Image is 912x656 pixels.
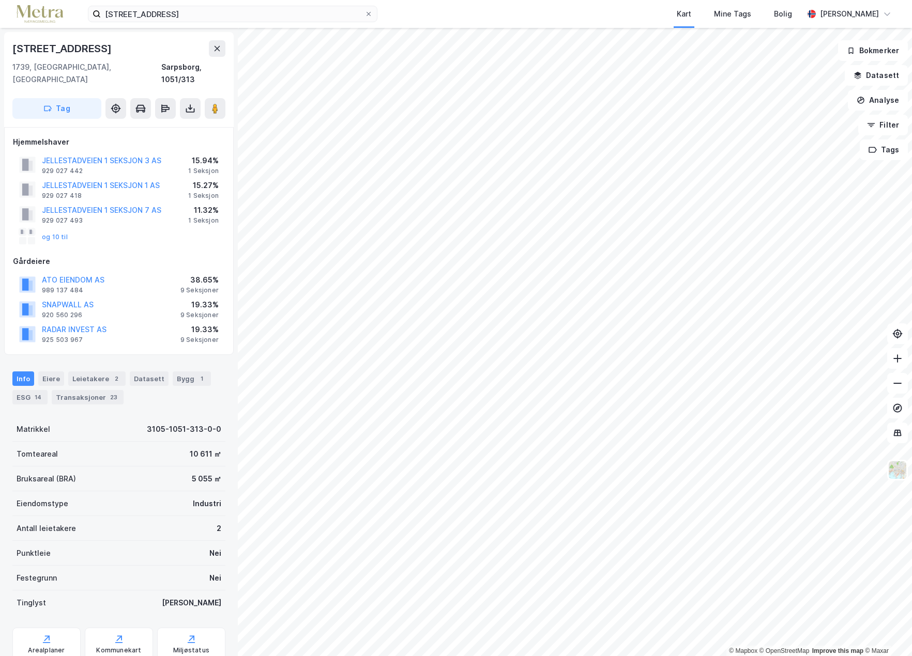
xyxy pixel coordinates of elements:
div: 3105-1051-313-0-0 [147,423,221,435]
iframe: Chat Widget [860,606,912,656]
button: Tag [12,98,101,119]
div: Bruksareal (BRA) [17,473,76,485]
input: Søk på adresse, matrikkel, gårdeiere, leietakere eller personer [101,6,364,22]
div: [PERSON_NAME] [820,8,879,20]
button: Tags [860,139,908,160]
div: 15.27% [188,179,219,192]
div: Matrikkel [17,423,50,435]
div: 1 Seksjon [188,216,219,225]
div: 2 [111,373,121,384]
div: [PERSON_NAME] [162,597,221,609]
div: 9 Seksjoner [180,286,219,294]
div: Mine Tags [714,8,751,20]
button: Analyse [848,90,908,111]
div: 9 Seksjoner [180,336,219,344]
div: 15.94% [188,154,219,167]
div: 19.33% [180,323,219,336]
div: ESG [12,390,48,404]
div: Nei [209,547,221,559]
div: Arealplaner [28,646,65,654]
button: Bokmerker [838,40,908,61]
div: Industri [193,497,221,510]
div: 989 137 484 [42,286,83,294]
div: Sarpsborg, 1051/313 [161,61,225,86]
div: Festegrunn [17,572,57,584]
div: Tinglyst [17,597,46,609]
div: 2 [217,522,221,535]
div: [STREET_ADDRESS] [12,40,114,57]
a: OpenStreetMap [759,647,810,654]
div: Tomteareal [17,448,58,460]
div: 5 055 ㎡ [192,473,221,485]
div: 1739, [GEOGRAPHIC_DATA], [GEOGRAPHIC_DATA] [12,61,161,86]
div: Kart [677,8,691,20]
button: Datasett [845,65,908,86]
div: 14 [33,392,43,402]
div: 1 Seksjon [188,167,219,175]
button: Filter [858,115,908,135]
div: Eiendomstype [17,497,68,510]
a: Mapbox [729,647,757,654]
div: 23 [108,392,119,402]
div: 1 [196,373,207,384]
div: 925 503 967 [42,336,83,344]
div: Bygg [173,371,211,386]
div: 19.33% [180,299,219,311]
div: 929 027 442 [42,167,83,175]
div: Nei [209,572,221,584]
div: 11.32% [188,204,219,216]
div: 929 027 493 [42,216,83,225]
div: Transaksjoner [52,390,124,404]
img: Z [888,460,907,480]
div: Antall leietakere [17,522,76,535]
div: 38.65% [180,274,219,286]
div: Kontrollprogram for chat [860,606,912,656]
div: Hjemmelshaver [13,136,225,148]
div: Punktleie [17,547,51,559]
div: Miljøstatus [173,646,209,654]
img: metra-logo.256734c3b2bbffee19d4.png [17,5,63,23]
a: Improve this map [812,647,863,654]
div: Datasett [130,371,169,386]
div: Leietakere [68,371,126,386]
div: Eiere [38,371,64,386]
div: Gårdeiere [13,255,225,268]
div: 9 Seksjoner [180,311,219,319]
div: 929 027 418 [42,192,82,200]
div: Kommunekart [96,646,141,654]
div: 1 Seksjon [188,192,219,200]
div: Info [12,371,34,386]
div: 10 611 ㎡ [190,448,221,460]
div: Bolig [774,8,792,20]
div: 920 560 296 [42,311,82,319]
